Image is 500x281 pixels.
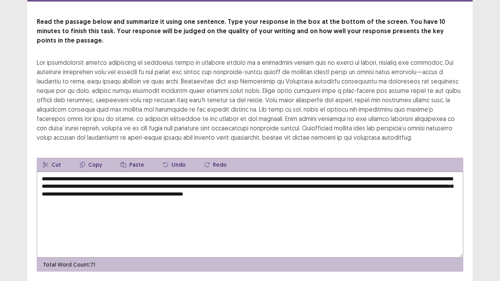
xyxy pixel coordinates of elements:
div: Lor ipsumdolorsit ametco adipiscing el seddoeius tempo in utlabore etdolo ma a enimadmini veniam ... [37,58,463,142]
p: Read the passage below and summarize it using one sentence. Type your response in the box at the ... [37,17,463,45]
p: Total Word Count: 71 [43,261,95,269]
button: Redo [198,158,233,172]
button: Cut [37,158,67,172]
button: Copy [73,158,108,172]
button: Paste [114,158,150,172]
button: Undo [157,158,192,172]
